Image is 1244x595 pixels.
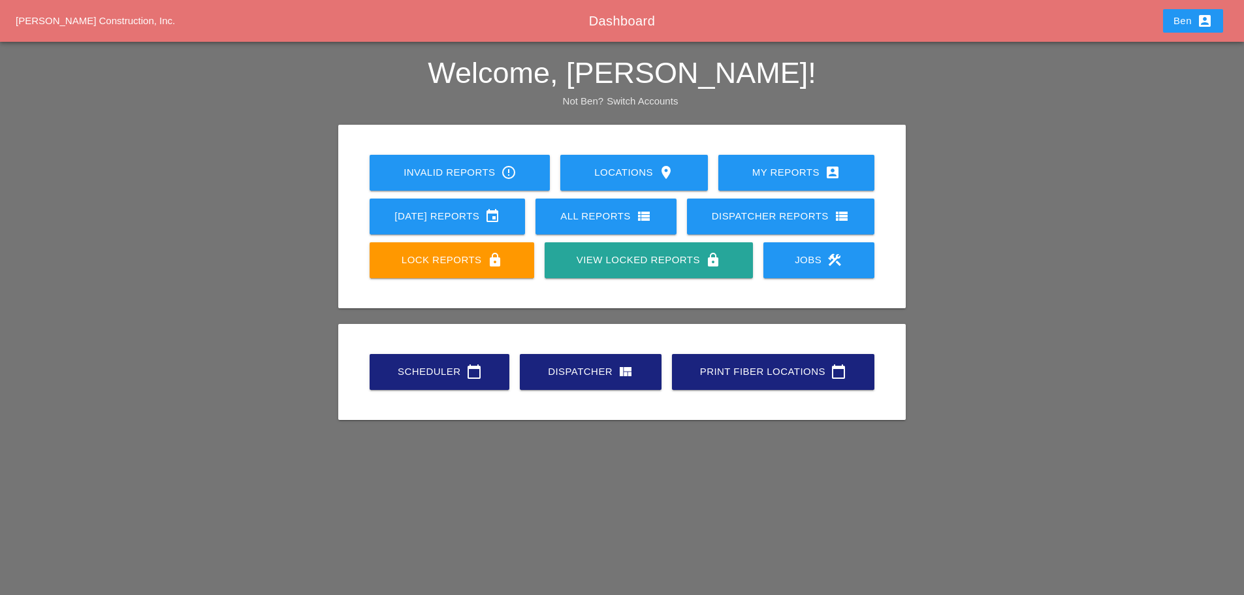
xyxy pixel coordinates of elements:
[391,165,529,180] div: Invalid Reports
[391,252,513,268] div: Lock Reports
[535,199,677,234] a: All Reports
[658,165,674,180] i: location_on
[556,208,656,224] div: All Reports
[560,155,707,191] a: Locations
[563,95,604,106] span: Not Ben?
[1197,13,1213,29] i: account_box
[370,242,534,278] a: Lock Reports
[718,155,874,191] a: My Reports
[1163,9,1223,33] button: Ben
[708,208,853,224] div: Dispatcher Reports
[566,252,731,268] div: View Locked Reports
[763,242,874,278] a: Jobs
[487,252,503,268] i: lock
[607,95,678,106] a: Switch Accounts
[1173,13,1213,29] div: Ben
[589,14,655,28] span: Dashboard
[466,364,482,379] i: calendar_today
[784,252,853,268] div: Jobs
[16,15,175,26] a: [PERSON_NAME] Construction, Inc.
[827,252,842,268] i: construction
[693,364,853,379] div: Print Fiber Locations
[705,252,721,268] i: lock
[370,199,525,234] a: [DATE] Reports
[834,208,850,224] i: view_list
[485,208,500,224] i: event
[541,364,641,379] div: Dispatcher
[687,199,874,234] a: Dispatcher Reports
[581,165,686,180] div: Locations
[370,354,509,390] a: Scheduler
[636,208,652,224] i: view_list
[520,354,662,390] a: Dispatcher
[370,155,550,191] a: Invalid Reports
[545,242,752,278] a: View Locked Reports
[831,364,846,379] i: calendar_today
[391,208,504,224] div: [DATE] Reports
[825,165,840,180] i: account_box
[391,364,488,379] div: Scheduler
[501,165,517,180] i: error_outline
[618,364,633,379] i: view_quilt
[672,354,874,390] a: Print Fiber Locations
[739,165,853,180] div: My Reports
